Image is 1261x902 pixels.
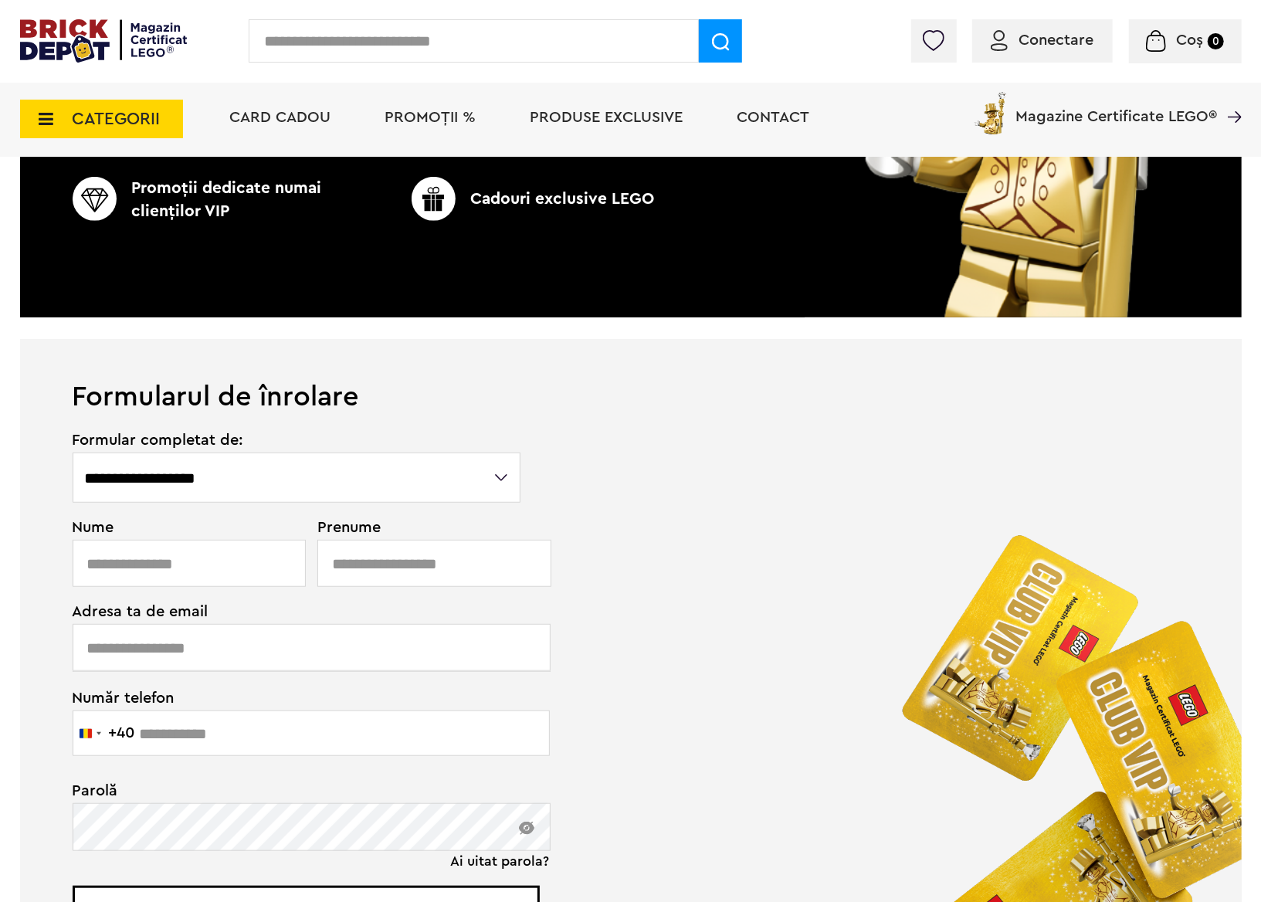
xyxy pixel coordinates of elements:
[1176,32,1203,48] span: Coș
[412,177,456,221] img: CC_BD_Green_chek_mark
[385,110,476,125] a: PROMOȚII %
[991,32,1094,48] a: Conectare
[20,339,1242,411] h1: Formularul de înrolare
[73,688,523,706] span: Număr telefon
[378,177,689,221] p: Cadouri exclusive LEGO
[73,432,523,448] span: Formular completat de:
[737,110,810,125] a: Contact
[531,110,683,125] a: Produse exclusive
[1208,33,1224,49] small: 0
[1019,32,1094,48] span: Conectare
[317,520,523,535] span: Prenume
[109,725,135,741] div: +40
[451,853,550,869] a: Ai uitat parola?
[73,177,117,221] img: CC_BD_Green_chek_mark
[73,520,298,535] span: Nume
[73,177,384,223] p: Promoţii dedicate numai clienţilor VIP
[73,783,523,799] span: Parolă
[73,711,135,755] button: Selected country
[230,110,331,125] a: Card Cadou
[1016,89,1218,124] span: Magazine Certificate LEGO®
[1218,89,1242,104] a: Magazine Certificate LEGO®
[73,110,161,127] span: CATEGORII
[73,604,523,619] span: Adresa ta de email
